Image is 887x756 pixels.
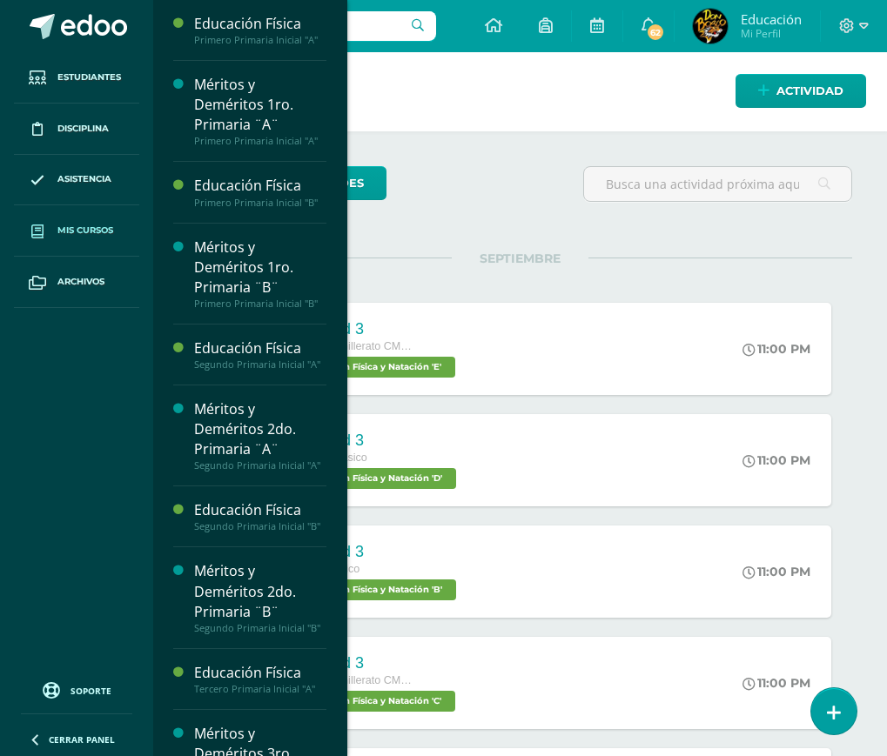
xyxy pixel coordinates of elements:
[14,155,139,206] a: Asistencia
[57,172,111,186] span: Asistencia
[21,678,132,701] a: Soporte
[646,23,665,42] span: 62
[776,75,843,107] span: Actividad
[194,561,326,633] a: Méritos y Deméritos 2do. Primaria ¨B¨Segundo Primaria Inicial "B"
[194,561,326,621] div: Méritos y Deméritos 2do. Primaria ¨B¨
[194,399,326,459] div: Méritos y Deméritos 2do. Primaria ¨A¨
[287,340,418,352] span: Cuarto Bachillerato CMP Bachillerato en CCLL con Orientación en Computación
[194,75,326,147] a: Méritos y Deméritos 1ro. Primaria ¨A¨Primero Primaria Inicial "A"
[194,663,326,683] div: Educación Física
[194,176,326,196] div: Educación Física
[287,543,460,561] div: Actividad 3
[194,358,326,371] div: Segundo Primaria Inicial "A"
[194,338,326,371] a: Educación FísicaSegundo Primaria Inicial "A"
[194,135,326,147] div: Primero Primaria Inicial "A"
[194,663,326,695] a: Educación FísicaTercero Primaria Inicial "A"
[57,70,121,84] span: Estudiantes
[194,75,326,135] div: Méritos y Deméritos 1ro. Primaria ¨A¨
[194,520,326,532] div: Segundo Primaria Inicial "B"
[194,399,326,472] a: Méritos y Deméritos 2do. Primaria ¨A¨Segundo Primaria Inicial "A"
[57,122,109,136] span: Disciplina
[14,205,139,257] a: Mis cursos
[693,9,728,43] img: e848a06d305063da6e408c2e705eb510.png
[743,452,810,468] div: 11:00 PM
[287,357,455,378] span: Educación Física y Natación 'E'
[736,74,866,108] a: Actividad
[287,654,460,672] div: Actividad 3
[287,674,418,686] span: Cuarto Bachillerato CMP Bachillerato en CCLL con Orientación en Computación
[194,459,326,472] div: Segundo Primaria Inicial "A"
[194,338,326,358] div: Educación Física
[194,238,326,298] div: Méritos y Deméritos 1ro. Primaria ¨B¨
[194,238,326,310] a: Méritos y Deméritos 1ro. Primaria ¨B¨Primero Primaria Inicial "B"
[287,432,460,450] div: Actividad 3
[194,683,326,695] div: Tercero Primaria Inicial "A"
[743,341,810,357] div: 11:00 PM
[194,176,326,208] a: Educación FísicaPrimero Primaria Inicial "B"
[743,564,810,579] div: 11:00 PM
[287,579,456,600] span: Educación Física y Natación 'B'
[57,275,104,289] span: Archivos
[14,257,139,308] a: Archivos
[71,685,111,697] span: Soporte
[452,251,588,266] span: SEPTIEMBRE
[194,34,326,46] div: Primero Primaria Inicial "A"
[743,675,810,691] div: 11:00 PM
[741,26,802,41] span: Mi Perfil
[194,298,326,310] div: Primero Primaria Inicial "B"
[194,197,326,209] div: Primero Primaria Inicial "B"
[287,320,460,338] div: Actividad 3
[174,52,866,131] h1: Actividades
[14,104,139,155] a: Disciplina
[57,224,113,238] span: Mis cursos
[194,622,326,634] div: Segundo Primaria Inicial "B"
[194,14,326,46] a: Educación FísicaPrimero Primaria Inicial "A"
[584,167,851,201] input: Busca una actividad próxima aquí...
[194,500,326,520] div: Educación Física
[49,733,115,746] span: Cerrar panel
[14,52,139,104] a: Estudiantes
[194,14,326,34] div: Educación Física
[287,468,456,489] span: Educación Física y Natación 'D'
[741,10,802,28] span: Educación
[287,691,455,712] span: Educación Física y Natación 'C'
[194,500,326,532] a: Educación FísicaSegundo Primaria Inicial "B"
